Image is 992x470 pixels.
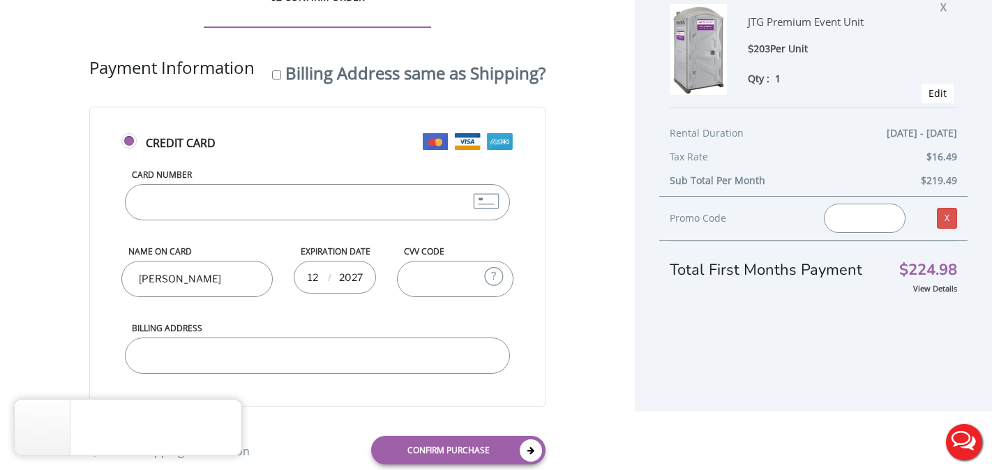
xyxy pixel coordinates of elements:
[397,245,513,257] label: CVV Code
[670,174,765,187] b: Sub Total Per Month
[936,414,992,470] button: Live Chat
[285,61,546,84] label: Billing Address same as Shipping?
[775,72,781,85] span: 1
[926,149,957,165] span: $16.49
[326,271,333,285] span: /
[670,241,957,281] div: Total First Months Payment
[770,42,808,55] span: Per Unit
[748,4,922,41] div: JTG Premium Event Unit
[748,71,922,86] div: Qty :
[371,436,546,464] a: Confirm purchase
[913,283,957,294] a: View Details
[337,263,365,291] input: YYYY
[121,135,513,165] label: Credit Card
[89,56,546,107] div: Payment Information
[670,210,803,227] div: Promo Code
[670,125,957,149] div: Rental Duration
[937,208,957,229] a: X
[748,41,922,57] div: $203
[921,174,957,187] b: $219.49
[899,263,957,278] span: $224.98
[125,322,510,334] label: Billing Address
[670,149,957,172] div: Tax Rate
[121,245,273,257] label: Name on Card
[887,125,957,142] span: [DATE] - [DATE]
[929,86,947,100] a: Edit
[125,169,510,181] label: Card Number
[304,263,322,291] input: MM
[294,245,376,257] label: Expiration Date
